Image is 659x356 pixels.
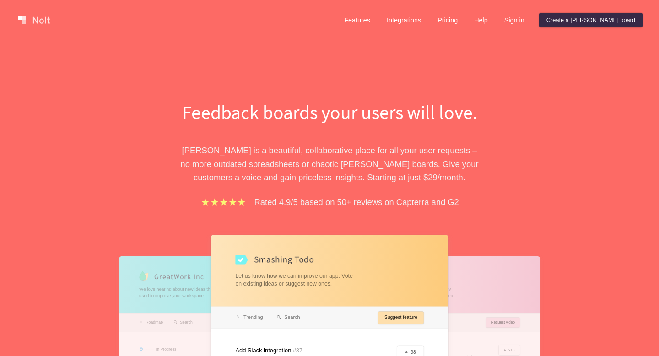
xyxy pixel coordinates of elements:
img: stars.b067e34983.png [200,197,247,207]
a: Integrations [379,13,428,27]
a: Help [467,13,495,27]
a: Features [337,13,378,27]
h1: Feedback boards your users will love. [172,99,487,125]
a: Sign in [497,13,532,27]
a: Pricing [430,13,465,27]
a: Create a [PERSON_NAME] board [539,13,643,27]
p: Rated 4.9/5 based on 50+ reviews on Capterra and G2 [254,195,459,209]
p: [PERSON_NAME] is a beautiful, collaborative place for all your user requests – no more outdated s... [172,144,487,184]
